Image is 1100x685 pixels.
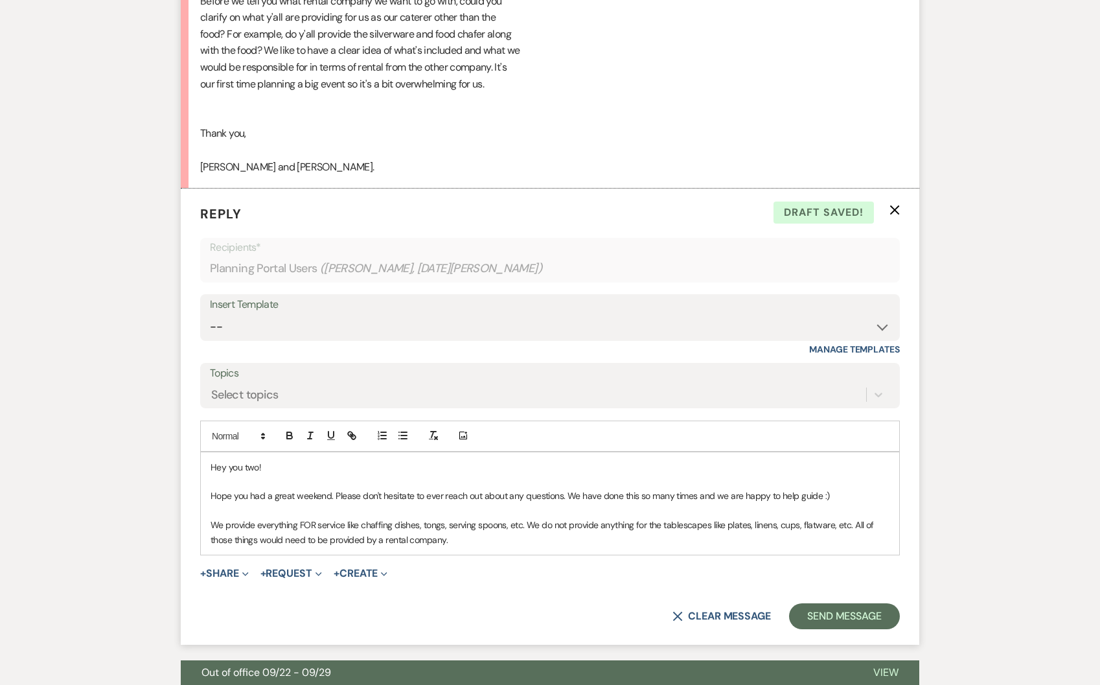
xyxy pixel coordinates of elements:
div: Insert Template [210,296,890,314]
span: Draft saved! [773,202,874,224]
span: ( [PERSON_NAME], [DATE][PERSON_NAME] ) [320,260,543,277]
span: View [873,666,899,679]
p: Recipients* [210,239,890,256]
span: + [200,568,206,579]
button: View [853,660,919,685]
p: Hope you had a great weekend. Please don't hesitate to ever reach out about any questions. We hav... [211,489,889,503]
a: Manage Templates [809,343,900,355]
button: Request [260,568,322,579]
button: Clear message [672,611,771,621]
div: Select topics [211,386,279,404]
span: Out of office 09/22 - 09/29 [201,666,331,679]
span: + [260,568,266,579]
button: Share [200,568,249,579]
span: + [334,568,339,579]
p: We provide everything FOR service like chaffing dishes, tongs, serving spoons, etc. We do not pro... [211,518,889,547]
div: Planning Portal Users [210,256,890,281]
span: Reply [200,205,242,222]
label: Topics [210,364,890,383]
button: Out of office 09/22 - 09/29 [181,660,853,685]
button: Send Message [789,603,900,629]
button: Create [334,568,387,579]
p: Hey you two! [211,460,889,474]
